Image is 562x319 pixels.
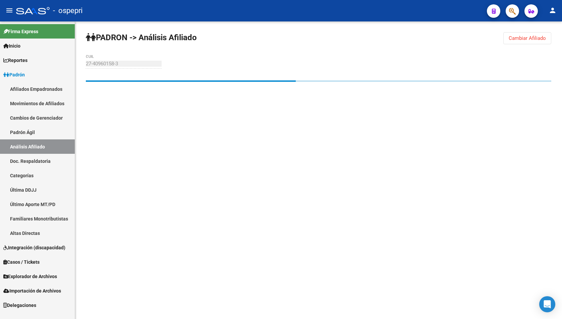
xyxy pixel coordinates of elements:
[3,28,38,35] span: Firma Express
[3,42,20,50] span: Inicio
[53,3,82,18] span: - ospepri
[3,71,25,78] span: Padrón
[549,6,557,14] mat-icon: person
[5,6,13,14] mat-icon: menu
[86,33,197,42] strong: PADRON -> Análisis Afiliado
[3,244,65,251] span: Integración (discapacidad)
[509,35,546,41] span: Cambiar Afiliado
[3,273,57,280] span: Explorador de Archivos
[3,258,40,266] span: Casos / Tickets
[503,32,551,44] button: Cambiar Afiliado
[3,302,36,309] span: Delegaciones
[3,57,27,64] span: Reportes
[539,296,555,312] div: Open Intercom Messenger
[3,287,61,295] span: Importación de Archivos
